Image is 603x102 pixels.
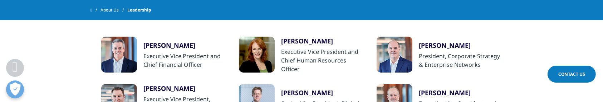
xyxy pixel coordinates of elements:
div: [PERSON_NAME] [281,37,364,45]
a: [PERSON_NAME] [143,41,226,52]
a: [PERSON_NAME] [419,41,502,52]
div: [PERSON_NAME] [143,84,226,93]
div: [PERSON_NAME] [281,88,364,97]
a: [PERSON_NAME] [281,37,364,47]
div: [PERSON_NAME] [419,88,502,97]
div: [PERSON_NAME] [143,41,226,50]
span: Contact Us [558,71,585,77]
span: Leadership [127,4,151,17]
div: [PERSON_NAME] [419,41,502,50]
div: Executive Vice President and Chief Financial Officer [143,52,226,69]
div: Executive Vice President and Chief Human Resources Officer [281,47,364,73]
div: President, Corporate Strategy & Enterprise Networks [419,52,502,69]
a: [PERSON_NAME] [143,84,226,95]
a: About Us [100,4,127,17]
a: Contact Us [548,66,596,83]
a: [PERSON_NAME] [281,88,364,99]
a: [PERSON_NAME] [419,88,502,99]
button: Open Preferences [6,80,24,98]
